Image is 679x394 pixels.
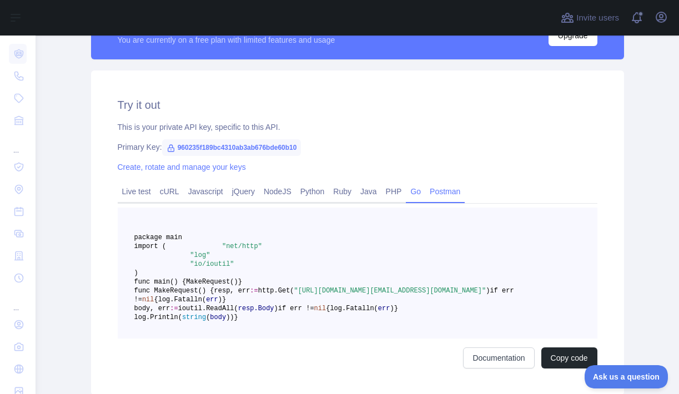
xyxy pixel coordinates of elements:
span: if err != [278,305,314,312]
span: )) [226,314,234,321]
span: log.Fatalln( [330,305,378,312]
a: Live test [118,183,155,200]
a: NodeJS [259,183,296,200]
div: This is your private API key, specific to this API. [118,122,597,133]
span: package main [134,234,182,241]
a: Documentation [463,347,534,368]
span: ) [218,296,222,304]
span: } [394,305,398,312]
a: PHP [381,183,406,200]
button: Invite users [559,9,621,27]
span: err [378,305,390,312]
a: Ruby [329,183,356,200]
span: nil [314,305,326,312]
span: ) [274,305,278,312]
span: { [326,305,330,312]
span: err [206,296,218,304]
h2: Try it out [118,97,597,113]
a: cURL [155,183,184,200]
div: ... [9,133,27,155]
button: Copy code [541,347,597,368]
a: Javascript [184,183,228,200]
span: http.Get( [258,287,294,295]
span: ) [134,269,138,277]
span: nil [142,296,154,304]
span: ) [486,287,490,295]
span: 960235f189bc4310ab3ab676bde60b10 [162,139,301,156]
span: body [210,314,226,321]
span: ) [390,305,394,312]
span: "[URL][DOMAIN_NAME][EMAIL_ADDRESS][DOMAIN_NAME]" [294,287,486,295]
span: } [238,278,242,286]
button: Upgrade [549,25,597,46]
span: func main() { [134,278,187,286]
span: := [170,305,178,312]
a: Python [296,183,329,200]
div: ... [9,290,27,312]
a: Java [356,183,381,200]
span: resp.Body [238,305,274,312]
span: log.Fatalln( [158,296,206,304]
span: Invite users [576,12,619,24]
span: "log" [190,251,210,259]
a: jQuery [228,183,259,200]
span: body, err [134,305,170,312]
span: ioutil.ReadAll( [178,305,238,312]
a: Create, rotate and manage your keys [118,163,246,171]
span: MakeRequest() [186,278,238,286]
span: } [234,314,238,321]
span: log.Println( [134,314,182,321]
span: ( [206,314,210,321]
span: { [154,296,158,304]
div: You are currently on a free plan with limited features and usage [118,34,335,46]
span: := [250,287,258,295]
span: "io/ioutil" [190,260,234,268]
span: "net/http" [222,243,262,250]
div: Primary Key: [118,142,597,153]
iframe: Toggle Customer Support [585,365,668,388]
span: resp, err [214,287,250,295]
span: func MakeRequest() { [134,287,214,295]
a: Go [406,183,425,200]
span: import ( [134,243,167,250]
span: } [222,296,226,304]
a: Postman [425,183,465,200]
span: string [182,314,206,321]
